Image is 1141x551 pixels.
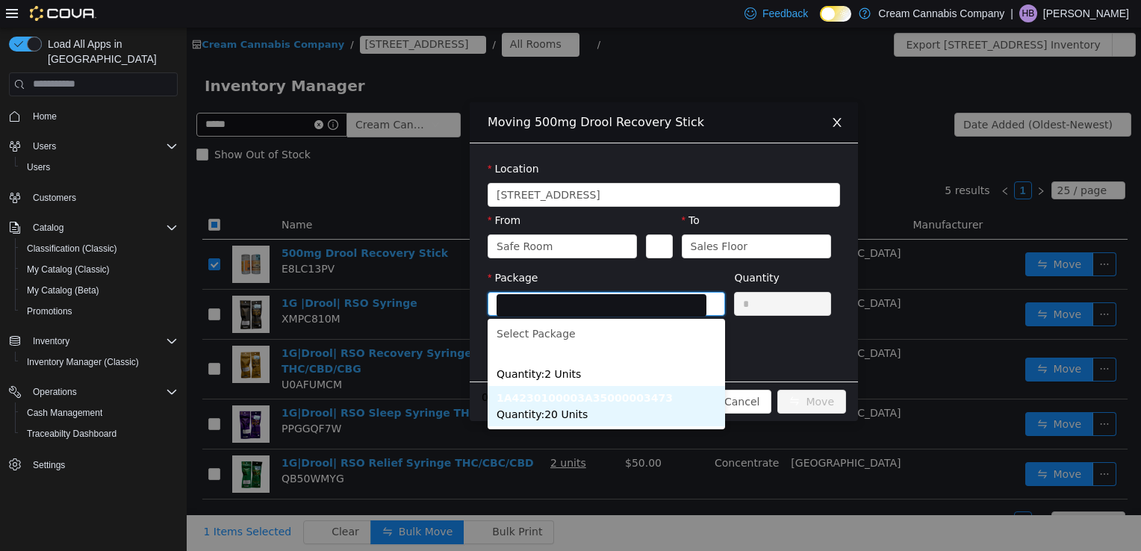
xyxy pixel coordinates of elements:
li: 1A4230100003A35000003473 [301,358,538,399]
span: Users [33,140,56,152]
span: Classification (Classic) [21,240,178,258]
a: Classification (Classic) [21,240,123,258]
div: Hunter Bailey [1019,4,1037,22]
span: Users [27,137,178,155]
button: Inventory [3,331,184,352]
i: icon: down [627,214,635,225]
span: Promotions [27,305,72,317]
span: Classification (Classic) [27,243,117,255]
input: Package [310,267,520,289]
input: Dark Mode [820,6,851,22]
span: Operations [33,386,77,398]
span: Home [27,107,178,125]
li: 1A4230100003A35000002886 [301,318,538,358]
span: Cash Management [27,407,102,419]
p: | [1010,4,1013,22]
p: Cream Cannabis Company [878,4,1004,22]
button: icon: swapMove [591,362,659,386]
button: Users [27,137,62,155]
a: Promotions [21,302,78,320]
a: My Catalog (Beta) [21,281,105,299]
li: Select Package [301,294,538,318]
button: Users [3,136,184,157]
a: Inventory Manager (Classic) [21,353,145,371]
span: Settings [27,455,178,473]
button: Users [15,157,184,178]
button: Classification (Classic) [15,238,184,259]
button: Home [3,105,184,127]
span: Users [21,158,178,176]
span: Traceabilty Dashboard [21,425,178,443]
button: Cancel [526,362,585,386]
span: 4205 Highway 80 East [310,156,414,178]
div: Moving 500mg Drool Recovery Stick [301,87,653,103]
label: To [495,187,513,199]
label: From [301,187,334,199]
span: Customers [27,188,178,207]
button: Operations [3,382,184,402]
span: HB [1022,4,1035,22]
span: Inventory [27,332,178,350]
button: My Catalog (Classic) [15,259,184,280]
span: Traceabilty Dashboard [27,428,116,440]
span: Cash Management [21,404,178,422]
span: Operations [27,383,178,401]
img: Cova [30,6,96,21]
span: Catalog [27,219,178,237]
button: Close [629,75,671,116]
span: Inventory [33,335,69,347]
a: Customers [27,189,82,207]
i: icon: down [520,272,529,282]
a: Home [27,108,63,125]
span: My Catalog (Beta) [27,284,99,296]
strong: 1A4230100003A35000003473 [310,364,486,376]
input: Quantity [548,265,644,287]
span: My Catalog (Classic) [27,264,110,275]
span: Load All Apps in [GEOGRAPHIC_DATA] [42,37,178,66]
span: Home [33,110,57,122]
a: Users [21,158,56,176]
strong: 1A4230100003A35000002886 [310,324,486,336]
span: Inventory Manager (Classic) [21,353,178,371]
button: Catalog [3,217,184,238]
div: Sales Floor [504,208,562,230]
label: Package [301,244,351,256]
span: Users [27,161,50,173]
i: icon: down [432,214,441,225]
button: Customers [3,187,184,208]
i: icon: close [644,89,656,101]
button: Cash Management [15,402,184,423]
a: Traceabilty Dashboard [21,425,122,443]
label: Location [301,135,352,147]
button: My Catalog (Beta) [15,280,184,301]
span: Inventory Manager (Classic) [27,356,139,368]
button: Traceabilty Dashboard [15,423,184,444]
p: [PERSON_NAME] [1043,4,1129,22]
span: My Catalog (Classic) [21,261,178,278]
div: Safe Room [310,208,366,230]
a: Settings [27,456,71,474]
span: Catalog [33,222,63,234]
a: My Catalog (Classic) [21,261,116,278]
span: Settings [33,459,65,471]
span: Quantity : 2 Units [310,340,394,352]
button: Operations [27,383,83,401]
button: Swap [459,207,485,231]
button: Settings [3,453,184,475]
button: Promotions [15,301,184,322]
span: Feedback [762,6,808,21]
button: Inventory [27,332,75,350]
span: 0 Units will be moved. [295,362,411,378]
label: Quantity [547,244,593,256]
span: Promotions [21,302,178,320]
button: Catalog [27,219,69,237]
nav: Complex example [9,99,178,514]
span: Quantity : 20 Units [310,381,401,393]
span: My Catalog (Beta) [21,281,178,299]
i: icon: down [635,163,644,173]
a: Cash Management [21,404,108,422]
span: Customers [33,192,76,204]
button: Inventory Manager (Classic) [15,352,184,373]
